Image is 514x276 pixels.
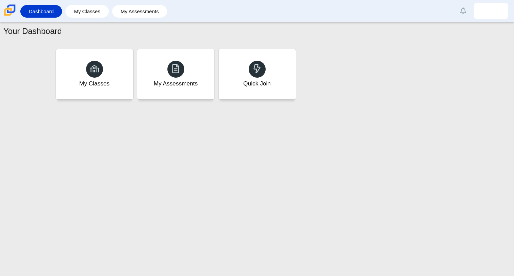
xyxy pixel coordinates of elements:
[218,49,296,100] a: Quick Join
[243,79,271,88] div: Quick Join
[154,79,198,88] div: My Assessments
[3,13,17,18] a: Carmen School of Science & Technology
[24,5,59,18] a: Dashboard
[79,79,110,88] div: My Classes
[56,49,133,100] a: My Classes
[69,5,105,18] a: My Classes
[456,3,471,18] a: Alerts
[3,3,17,17] img: Carmen School of Science & Technology
[3,25,62,37] h1: Your Dashboard
[474,3,508,19] a: britani.morenosanc.XD5RIV
[116,5,164,18] a: My Assessments
[486,5,496,16] img: britani.morenosanc.XD5RIV
[137,49,215,100] a: My Assessments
